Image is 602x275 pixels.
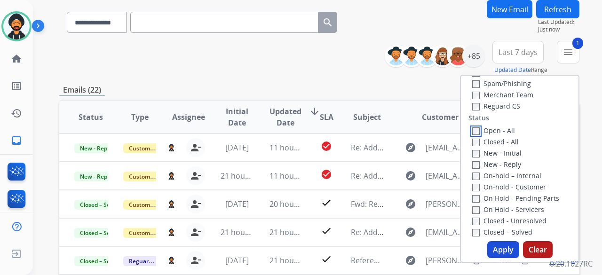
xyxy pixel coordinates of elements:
mat-icon: check [321,253,332,265]
span: Re: Additional Information [351,142,444,153]
span: 21 hours ago [269,227,316,237]
span: [DATE] [225,142,249,153]
mat-icon: person_remove [190,227,201,238]
img: avatar [3,13,30,39]
span: SLA [320,111,333,123]
img: agent-avatar [168,172,175,180]
span: Last 7 days [499,50,538,54]
label: Closed - All [472,137,519,146]
img: agent-avatar [168,144,175,151]
span: [PERSON_NAME][EMAIL_ADDRESS][DOMAIN_NAME] [426,255,466,266]
span: 1 [572,38,583,49]
label: On Hold - Pending Parts [472,194,559,203]
label: Merchant Team [472,90,533,99]
span: 11 hours ago [269,171,316,181]
span: New - Reply [74,143,117,153]
input: Closed - Unresolved [472,218,480,225]
mat-icon: search [322,17,333,28]
img: agent-avatar [168,200,175,208]
img: agent-avatar [168,228,175,236]
label: New - Initial [472,149,522,157]
span: Type [131,111,149,123]
label: On-hold – Internal [472,171,541,180]
button: Last 7 days [492,41,544,63]
mat-icon: check [321,225,332,236]
label: Closed - Unresolved [472,216,547,225]
div: +85 [462,45,485,67]
mat-icon: menu [562,47,574,58]
mat-icon: explore [405,198,416,210]
span: 21 hours ago [221,227,267,237]
mat-icon: person_remove [190,198,201,210]
span: Reference number 43551052806 [351,255,466,266]
span: Last Updated: [538,18,579,26]
span: Just now [538,26,579,33]
button: Clear [523,241,553,258]
label: On Hold - Servicers [472,205,544,214]
span: Re: Additional Information [351,227,444,237]
mat-icon: explore [405,227,416,238]
mat-icon: arrow_downward [309,106,320,117]
span: Customer Support [123,200,184,210]
input: On Hold - Pending Parts [472,195,480,203]
mat-icon: history [11,108,22,119]
span: 21 hours ago [221,171,267,181]
span: Reguard CS [123,256,166,266]
mat-icon: list_alt [11,80,22,92]
p: 0.20.1027RC [550,258,593,269]
label: On-hold - Customer [472,182,546,191]
span: Customer Support [123,143,184,153]
span: Customer Support [123,172,184,181]
span: [EMAIL_ADDRESS][DOMAIN_NAME] [426,227,466,238]
img: agent-avatar [168,257,175,264]
input: Reguard CS [472,103,480,110]
mat-icon: check_circle [321,141,332,152]
input: New - Reply [472,161,480,169]
label: Open - All [472,126,515,135]
span: [EMAIL_ADDRESS][DOMAIN_NAME] [426,142,466,153]
span: 11 hours ago [269,142,316,153]
label: Spam/Phishing [472,79,531,88]
input: Closed – Solved [472,229,480,236]
input: Closed - All [472,139,480,146]
label: Closed – Solved [472,228,532,236]
input: On-hold - Customer [472,184,480,191]
span: [PERSON_NAME][EMAIL_ADDRESS][PERSON_NAME][DOMAIN_NAME] [426,198,466,210]
mat-icon: person_remove [190,142,201,153]
span: Closed – Solved [74,256,127,266]
span: Initial Date [221,106,254,128]
mat-icon: person_remove [190,255,201,266]
label: New - Reply [472,160,521,169]
span: 20 hours ago [269,199,316,209]
button: Updated Date [494,66,531,74]
button: 1 [557,41,579,63]
input: Spam/Phishing [472,80,480,88]
span: Status [79,111,103,123]
span: [EMAIL_ADDRESS][DOMAIN_NAME] [426,170,466,181]
label: Reguard CS [472,102,520,110]
mat-icon: inbox [11,135,22,146]
span: New - Reply [74,172,117,181]
mat-icon: explore [405,255,416,266]
input: New - Initial [472,150,480,157]
span: Customer [422,111,459,123]
span: Closed – Solved [74,228,127,238]
label: Status [468,113,489,123]
mat-icon: check_circle [321,169,332,180]
span: Range [494,66,547,74]
span: Updated Date [269,106,301,128]
button: Apply [487,241,519,258]
mat-icon: explore [405,142,416,153]
mat-icon: person_remove [190,170,201,181]
span: Customer Support [123,228,184,238]
span: Closed – Solved [74,200,127,210]
span: Fwd: Re: Right motor is going [351,199,453,209]
p: Emails (22) [59,84,105,96]
input: On Hold - Servicers [472,206,480,214]
span: [DATE] [225,255,249,266]
mat-icon: explore [405,170,416,181]
input: Open - All [472,127,480,135]
input: On-hold – Internal [472,173,480,180]
mat-icon: home [11,53,22,64]
span: 21 hours ago [269,255,316,266]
